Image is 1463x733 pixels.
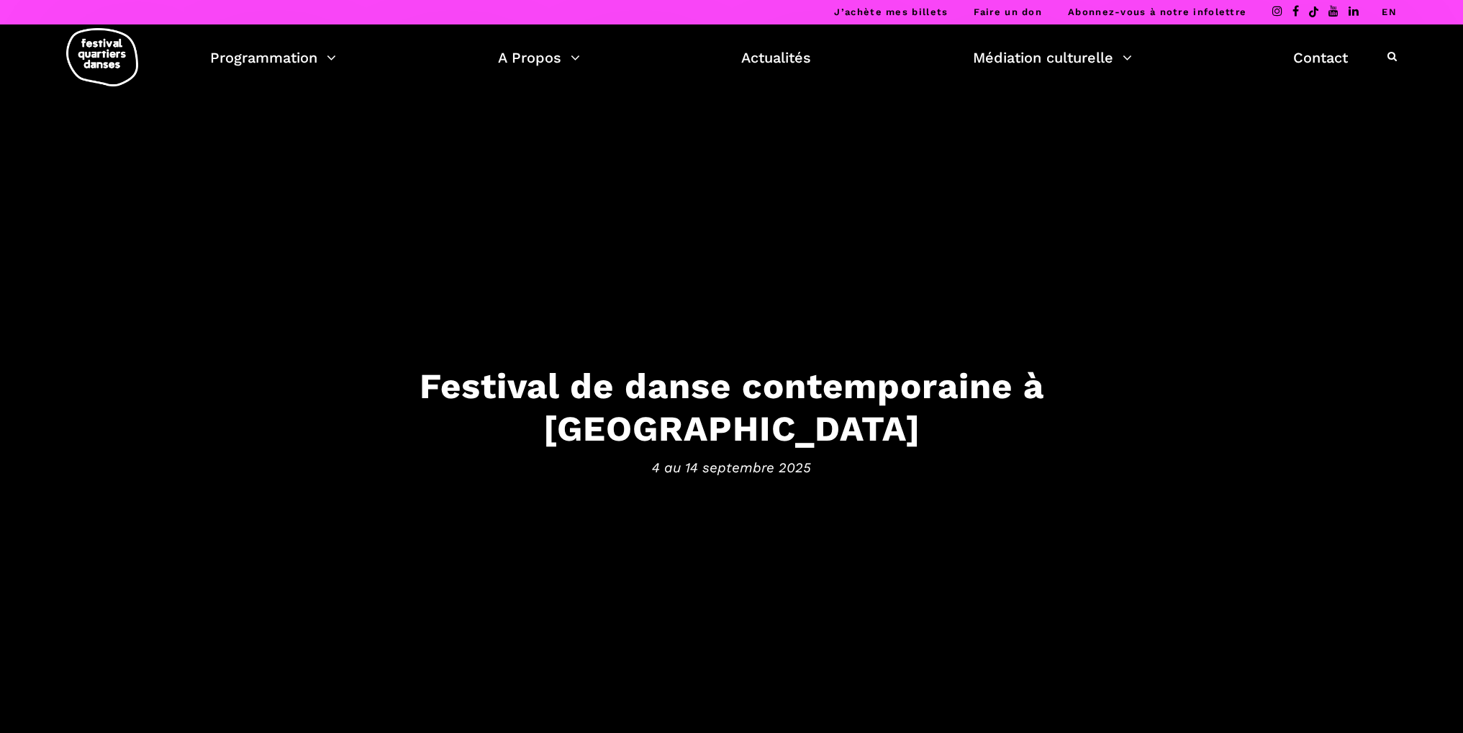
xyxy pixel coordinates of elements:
[1293,45,1348,70] a: Contact
[286,365,1178,450] h3: Festival de danse contemporaine à [GEOGRAPHIC_DATA]
[741,45,811,70] a: Actualités
[498,45,580,70] a: A Propos
[1068,6,1246,17] a: Abonnez-vous à notre infolettre
[974,6,1042,17] a: Faire un don
[834,6,948,17] a: J’achète mes billets
[1382,6,1397,17] a: EN
[210,45,336,70] a: Programmation
[66,28,138,86] img: logo-fqd-med
[973,45,1132,70] a: Médiation culturelle
[286,457,1178,478] span: 4 au 14 septembre 2025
